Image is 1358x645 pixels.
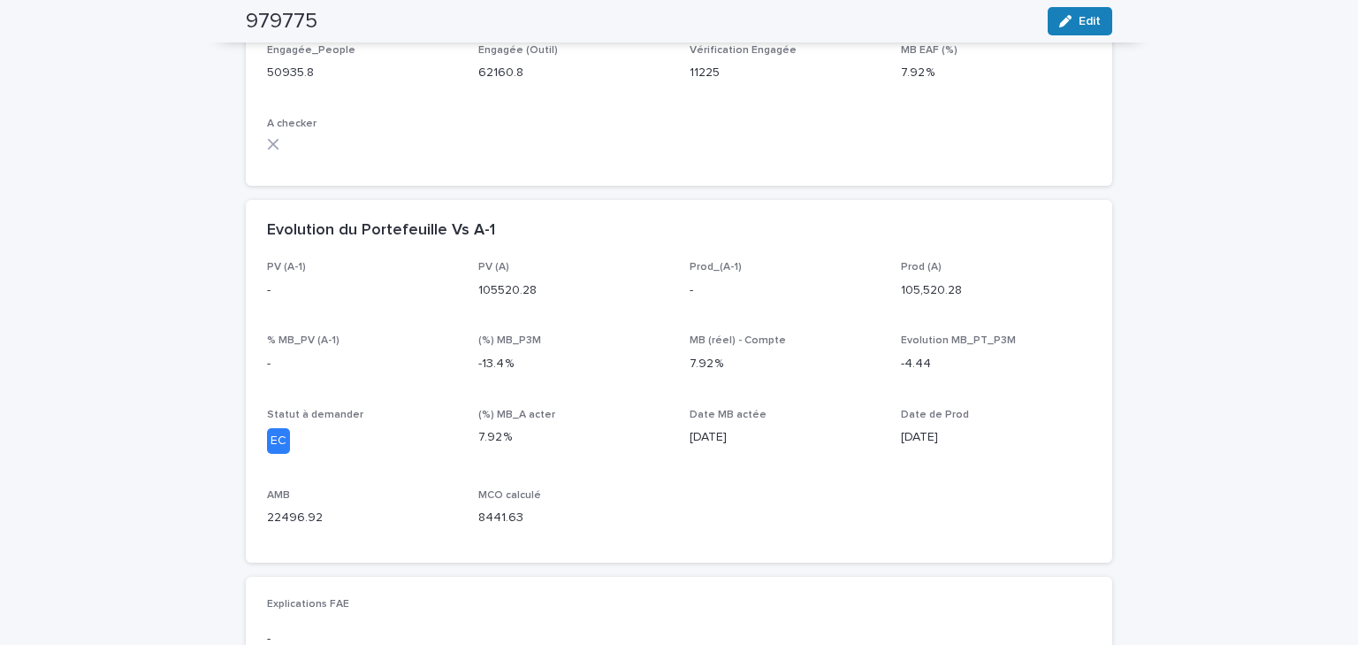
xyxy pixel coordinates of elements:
p: - [690,281,880,300]
p: - [267,355,457,373]
span: Evolution MB_PT_P3M [901,335,1016,346]
button: Edit [1048,7,1112,35]
span: Engagée (Outil) [478,45,558,56]
span: A checker [267,119,317,129]
span: MB (réel) - Compte [690,335,786,346]
p: - [267,281,457,300]
span: Prod (A) [901,262,942,273]
p: 105520.28 [478,281,668,300]
span: Date MB actée [690,410,767,420]
span: % MB_PV (A-1) [267,335,339,346]
p: [DATE] [690,428,880,447]
span: (%) MB_A acter [478,410,555,420]
p: 7.92 % [901,64,1091,82]
span: Statut à demander [267,410,363,420]
h2: 979775 [246,9,317,35]
p: 50935.8 [267,64,457,82]
span: Edit [1079,15,1101,27]
p: -4.44 [901,355,1091,373]
span: Explications FAE [267,599,349,610]
p: 7.92 % [478,428,668,447]
span: (%) MB_P3M [478,335,541,346]
p: 105,520.28 [901,281,1091,300]
span: Engagée_People [267,45,355,56]
span: MCO calculé [478,490,541,501]
span: Prod_(A-1) [690,262,742,273]
span: AMB [267,490,290,501]
p: 7.92 % [690,355,880,373]
span: MB EAF (%) [901,45,957,56]
p: 62160.8 [478,64,668,82]
p: 22496.92 [267,509,457,527]
h2: Evolution du Portefeuille Vs A-1 [267,221,495,241]
p: [DATE] [901,428,1091,447]
div: EC [267,428,290,454]
span: PV (A) [478,262,509,273]
p: 8441.63 [478,509,668,527]
p: -13.4 % [478,355,668,373]
span: Vérification Engagée [690,45,797,56]
span: Date de Prod [901,410,969,420]
span: PV (A-1) [267,262,306,273]
p: 11225 [690,64,880,82]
